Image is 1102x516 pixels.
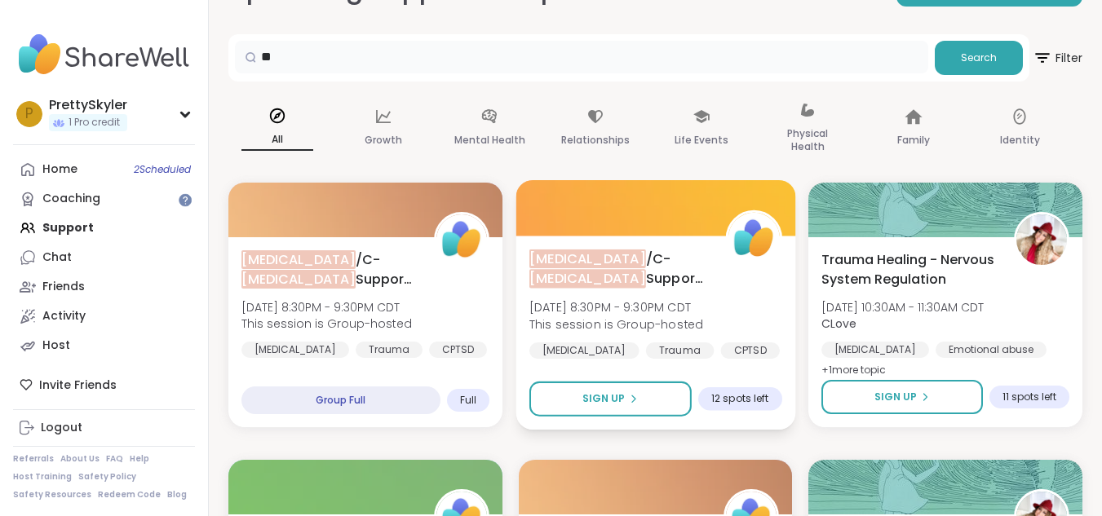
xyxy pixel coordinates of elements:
a: Home2Scheduled [13,155,195,184]
span: Trauma Healing - Nervous System Regulation [821,250,996,289]
span: Search [961,51,997,65]
p: All [241,130,313,151]
div: [MEDICAL_DATA] [821,342,929,358]
p: Family [897,130,930,150]
p: Growth [365,130,402,150]
span: Filter [1033,38,1082,77]
a: About Us [60,453,100,465]
iframe: Spotlight [179,193,192,206]
div: Activity [42,308,86,324]
div: Friends [42,279,85,295]
a: Redeem Code [98,489,161,501]
span: This session is Group-hosted [529,315,703,332]
img: ShareWell [436,214,487,265]
button: Filter [1033,34,1082,82]
a: Safety Policy [78,471,136,483]
div: PrettySkyler [49,96,127,114]
div: Home [42,161,77,178]
span: /C- Support Group [241,250,416,289]
div: Group Full [241,386,440,414]
span: Sign Up [582,391,625,406]
span: [DATE] 8:30PM - 9:30PM CDT [241,299,412,315]
a: Safety Resources [13,489,91,501]
div: Chat [42,249,72,266]
div: Host [42,337,70,354]
button: Search [935,41,1023,75]
button: Sign Up [529,381,692,417]
button: Sign Up [821,380,983,414]
a: Friends [13,272,195,302]
span: P [25,104,33,125]
a: FAQ [106,453,123,465]
span: This session is Group-hosted [241,315,412,332]
a: Logout [13,413,195,443]
span: 12 spots left [711,392,768,405]
b: CLove [821,315,856,332]
div: Emotional abuse [936,342,1047,358]
div: [MEDICAL_DATA] [529,342,640,359]
span: [MEDICAL_DATA] [241,270,356,289]
p: Life Events [675,130,728,150]
span: 11 spots left [1002,390,1056,404]
p: Mental Health [454,130,525,150]
img: CLove [1016,214,1067,265]
span: 1 Pro credit [69,116,120,130]
div: Trauma [645,342,714,359]
div: [MEDICAL_DATA] [241,342,349,358]
a: Help [130,453,149,465]
span: Sign Up [874,390,917,404]
img: ShareWell [728,213,779,264]
a: Chat [13,243,195,272]
a: Blog [167,489,187,501]
p: Identity [1000,130,1040,150]
div: Logout [41,420,82,436]
span: Full [460,394,476,407]
div: Coaching [42,191,100,207]
span: 2 Scheduled [134,163,191,176]
a: Coaching [13,184,195,214]
p: Physical Health [772,124,843,157]
div: Invite Friends [13,370,195,399]
a: Referrals [13,453,54,465]
span: [MEDICAL_DATA] [529,249,646,267]
div: CPTSD [720,342,779,359]
span: [DATE] 8:30PM - 9:30PM CDT [529,299,703,315]
p: Relationships [561,130,630,150]
span: [MEDICAL_DATA] [241,250,356,269]
img: ShareWell Nav Logo [13,26,195,83]
span: [MEDICAL_DATA] [529,269,646,288]
span: [DATE] 10:30AM - 11:30AM CDT [821,299,984,315]
a: Host Training [13,471,72,483]
a: Activity [13,302,195,331]
span: /C- Support Group [529,249,707,289]
div: Trauma [356,342,423,358]
div: CPTSD [429,342,487,358]
a: Host [13,331,195,360]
